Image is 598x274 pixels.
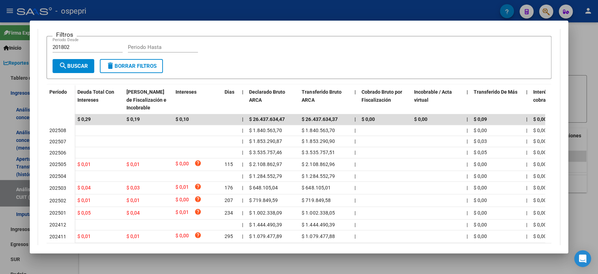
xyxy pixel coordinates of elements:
[358,85,411,115] datatable-header-cell: Cobrado Bruto por Fiscalización
[242,116,243,122] span: |
[49,234,66,239] span: 202411
[354,116,356,122] span: |
[411,85,463,115] datatable-header-cell: Incobrable / Acta virtual
[302,185,330,190] span: $ 648.105,01
[225,161,233,167] span: 115
[533,210,546,216] span: $ 0,00
[242,150,243,155] span: |
[249,116,285,122] span: $ 26.437.634,47
[77,161,91,167] span: $ 0,01
[126,161,140,167] span: $ 0,01
[533,233,546,239] span: $ 0,00
[194,160,201,167] i: help
[302,233,335,239] span: $ 1.079.477,88
[225,233,233,239] span: 295
[526,128,527,133] span: |
[126,210,140,216] span: $ 0,04
[533,197,546,203] span: $ 0,00
[526,150,527,155] span: |
[242,161,243,167] span: |
[533,89,573,103] span: Interés Aporte cobrado por ARCA
[526,138,527,144] span: |
[49,150,66,156] span: 202506
[354,222,355,228] span: |
[533,116,546,122] span: $ 0,00
[473,161,487,167] span: $ 0,00
[466,233,467,239] span: |
[302,116,337,122] span: $ 26.437.634,37
[526,233,527,239] span: |
[249,138,282,144] span: $ 1.853.290,87
[49,198,66,203] span: 202502
[466,210,467,216] span: |
[249,233,282,239] span: $ 1.079.477,89
[470,85,523,115] datatable-header-cell: Transferido De Más
[59,62,67,70] mat-icon: search
[526,222,527,228] span: |
[523,85,530,115] datatable-header-cell: |
[225,185,233,190] span: 176
[526,197,527,203] span: |
[466,173,467,179] span: |
[242,222,243,228] span: |
[354,210,355,216] span: |
[302,173,335,179] span: $ 1.284.552,79
[299,85,351,115] datatable-header-cell: Transferido Bruto ARCA
[361,116,374,122] span: $ 0,00
[473,128,487,133] span: $ 0,00
[354,138,355,144] span: |
[249,185,278,190] span: $ 648.105,04
[302,128,335,133] span: $ 1.840.563,70
[249,210,282,216] span: $ 1.002.338,09
[194,196,201,203] i: help
[526,116,527,122] span: |
[75,85,124,115] datatable-header-cell: Deuda Total Con Intereses
[49,161,66,167] span: 202505
[242,197,243,203] span: |
[302,197,330,203] span: $ 719.849,58
[249,197,278,203] span: $ 719.849,59
[302,89,341,103] span: Transferido Bruto ARCA
[49,222,66,228] span: 202412
[473,197,487,203] span: $ 0,00
[47,243,146,261] div: 22 total
[526,173,527,179] span: |
[354,128,355,133] span: |
[302,150,335,155] span: $ 3.535.757,51
[463,85,470,115] datatable-header-cell: |
[222,85,239,115] datatable-header-cell: Dias
[126,233,140,239] span: $ 0,01
[225,197,233,203] span: 207
[473,222,487,228] span: $ 0,00
[59,63,88,69] span: Buscar
[533,128,546,133] span: $ 0,00
[49,139,66,144] span: 202507
[100,59,163,73] button: Borrar Filtros
[354,233,355,239] span: |
[49,173,66,179] span: 202504
[126,116,140,122] span: $ 0,19
[77,89,114,103] span: Deuda Total Con Intereses
[49,185,66,191] span: 202503
[249,173,282,179] span: $ 1.284.552,79
[354,173,355,179] span: |
[176,89,197,95] span: Intereses
[242,233,243,239] span: |
[47,85,75,114] datatable-header-cell: Período
[466,128,467,133] span: |
[414,116,427,122] span: $ 0,00
[473,116,487,122] span: $ 0,09
[526,210,527,216] span: |
[249,128,282,133] span: $ 1.840.563,70
[466,222,467,228] span: |
[533,173,546,179] span: $ 0,00
[302,138,335,144] span: $ 1.853.290,90
[361,89,402,103] span: Cobrado Bruto por Fiscalización
[302,161,335,167] span: $ 2.108.862,96
[176,208,189,218] span: $ 0,01
[53,31,77,38] h3: Filtros
[242,89,243,95] span: |
[53,59,94,73] button: Buscar
[354,150,355,155] span: |
[354,161,355,167] span: |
